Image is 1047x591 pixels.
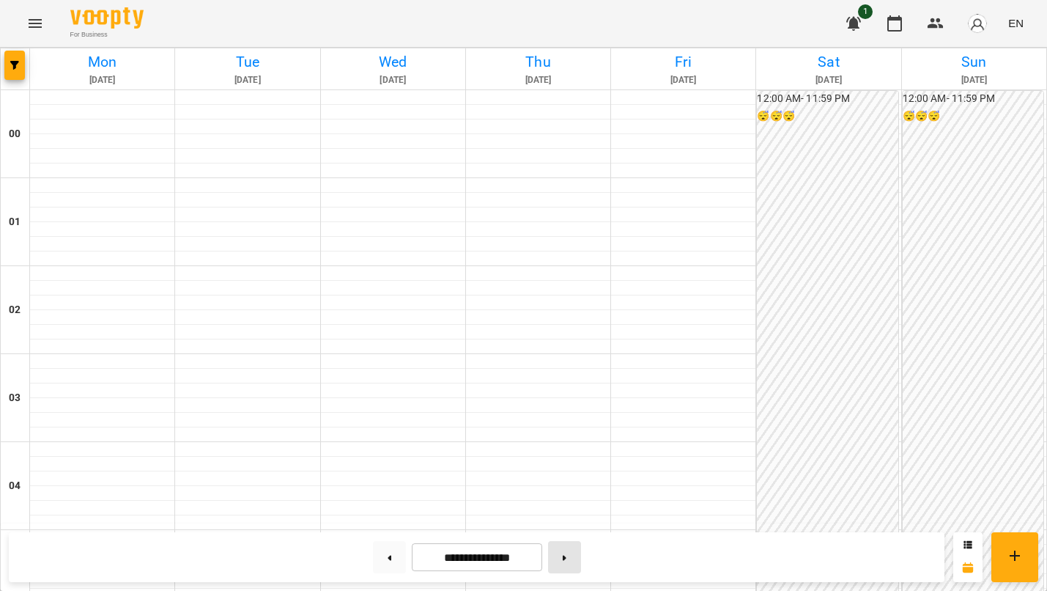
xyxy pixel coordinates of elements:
[1002,10,1029,37] button: EN
[1008,15,1024,31] span: EN
[904,73,1044,87] h6: [DATE]
[177,51,317,73] h6: Tue
[9,390,21,406] h6: 03
[613,73,753,87] h6: [DATE]
[9,214,21,230] h6: 01
[323,51,463,73] h6: Wed
[858,4,873,19] span: 1
[903,91,1043,107] h6: 12:00 AM - 11:59 PM
[468,73,608,87] h6: [DATE]
[967,13,988,34] img: avatar_s.png
[177,73,317,87] h6: [DATE]
[9,478,21,494] h6: 04
[9,302,21,318] h6: 02
[903,109,1043,125] h6: 😴😴😴
[613,51,753,73] h6: Fri
[757,109,898,125] h6: 😴😴😴
[9,126,21,142] h6: 00
[758,51,898,73] h6: Sat
[32,51,172,73] h6: Mon
[758,73,898,87] h6: [DATE]
[70,7,144,29] img: Voopty Logo
[323,73,463,87] h6: [DATE]
[757,91,898,107] h6: 12:00 AM - 11:59 PM
[70,30,144,40] span: For Business
[468,51,608,73] h6: Thu
[904,51,1044,73] h6: Sun
[18,6,53,41] button: Menu
[32,73,172,87] h6: [DATE]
